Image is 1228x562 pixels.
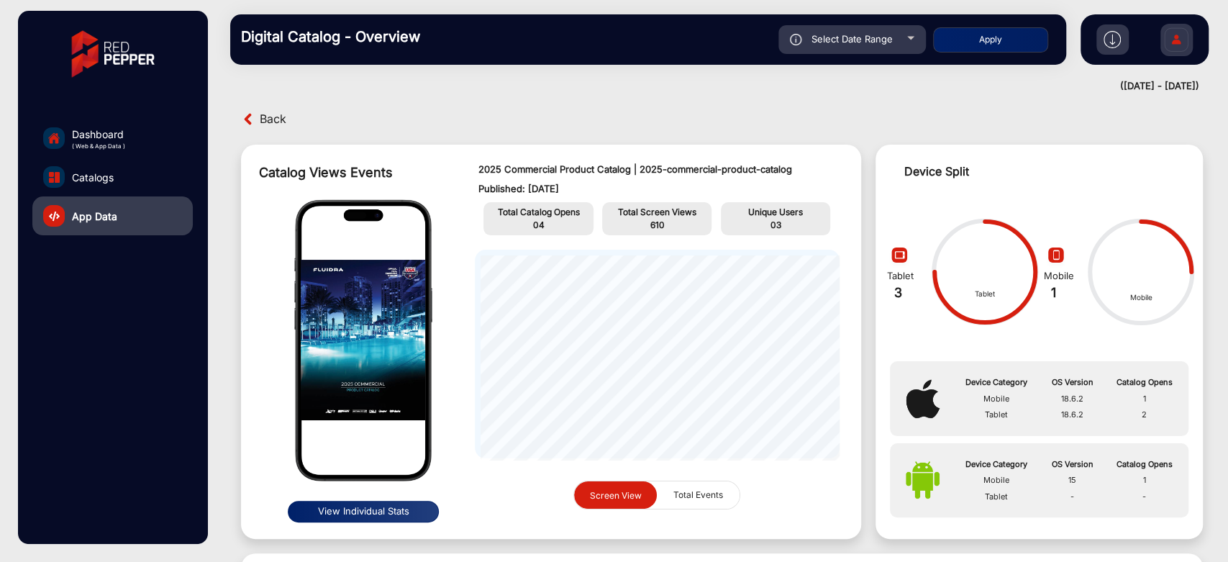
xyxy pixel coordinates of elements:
[263,196,464,484] img: mobile-frame.png
[952,489,1041,505] td: Tablet
[1104,391,1185,407] td: 1
[49,172,60,183] img: catalog
[1041,472,1103,489] td: 15
[1041,374,1103,391] th: OS Version
[1104,374,1185,391] th: Catalog Opens
[72,127,125,142] span: Dashboard
[1104,407,1185,423] td: 2
[241,28,442,45] h3: Digital Catalog - Overview
[952,391,1041,407] td: Mobile
[32,196,193,235] a: App Data
[1086,292,1196,303] div: Mobile
[72,170,114,185] span: Catalogs
[1041,407,1103,423] td: 18.6.2
[72,142,125,150] span: ( Web & App Data )
[952,407,1041,423] td: Tablet
[930,289,1040,299] div: Tablet
[790,34,802,45] img: icon
[573,481,740,510] mat-button-toggle-group: graph selection
[1044,270,1074,281] span: Mobile
[487,206,589,219] p: Total Catalog Opens
[952,374,1041,391] th: Device Category
[478,163,836,177] p: 2025 Commercial Product Catalog | 2025-commercial-product-catalog
[1104,489,1185,505] td: -
[1104,31,1121,48] img: h2download.svg
[887,283,925,302] div: 3
[590,489,642,500] span: Screen View
[952,456,1041,473] th: Device Category
[606,206,708,219] p: Total Screen Views
[724,206,827,219] p: Unique Users
[1041,456,1103,473] th: OS Version
[478,182,836,196] p: Published: [DATE]
[32,158,193,196] a: Catalogs
[657,481,740,509] button: Total Events
[61,18,165,90] img: vmg-logo
[904,163,1217,180] div: Device Split
[1044,283,1082,302] div: 1
[288,501,439,522] button: View Individual Stats
[811,33,893,45] span: Select Date Range
[47,132,60,145] img: home
[933,27,1048,53] button: Apply
[665,481,732,509] span: Total Events
[301,260,425,421] img: img
[1041,391,1103,407] td: 18.6.2
[532,219,544,230] span: 04
[259,163,450,182] div: Catalog Views Events
[1104,472,1185,489] td: 1
[650,219,664,230] span: 610
[770,219,781,230] span: 03
[1161,17,1191,67] img: Sign%20Up.svg
[72,209,117,224] span: App Data
[1104,456,1185,473] th: Catalog Opens
[49,211,60,222] img: catalog
[952,472,1041,489] td: Mobile
[260,108,286,130] span: Back
[574,481,657,509] button: Screen View
[887,270,914,281] span: Tablet
[241,112,256,127] img: back arrow
[1041,489,1103,505] td: -
[32,119,193,158] a: Dashboard( Web & App Data )
[216,79,1199,94] div: ([DATE] - [DATE])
